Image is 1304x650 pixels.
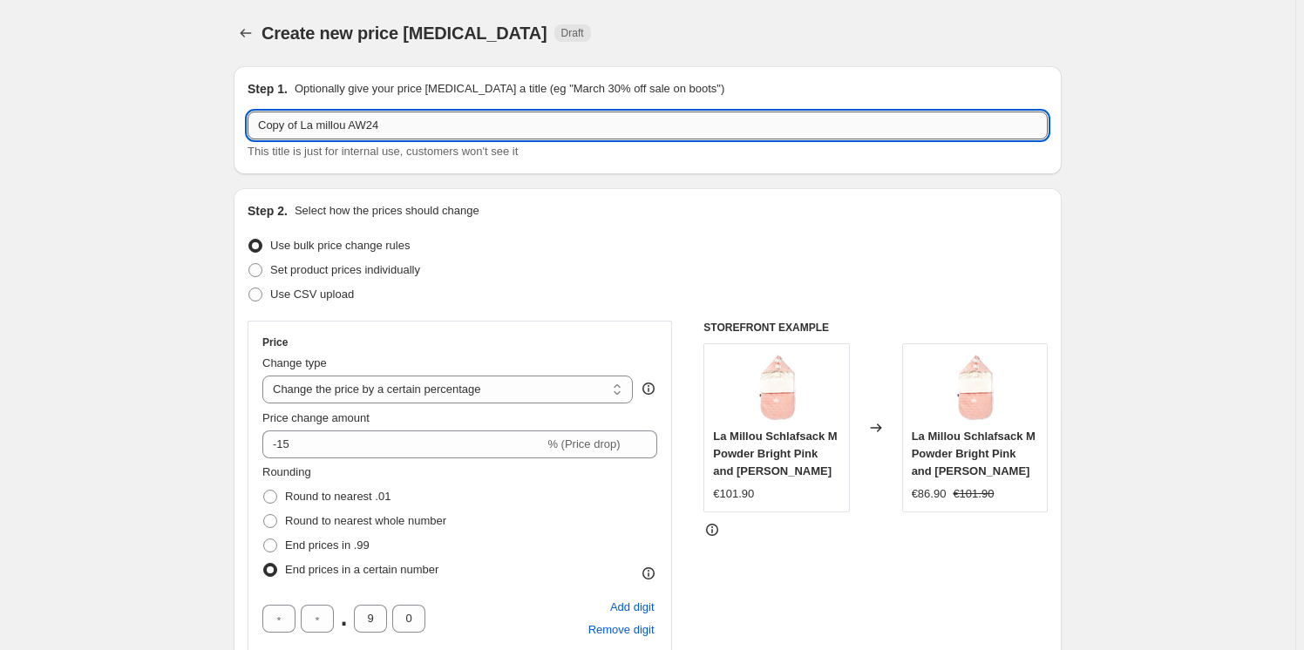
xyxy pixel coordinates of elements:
button: Add placeholder [608,596,657,619]
button: Remove placeholder [586,619,657,641]
span: Use bulk price change rules [270,239,410,252]
p: Select how the prices should change [295,202,479,220]
h3: Price [262,335,288,349]
span: La Millou Schlafsack M Powder Bright Pink and [PERSON_NAME] [912,430,1036,477]
button: Price change jobs [234,21,258,45]
p: Optionally give your price [MEDICAL_DATA] a title (eg "March 30% off sale on boots") [295,80,724,98]
span: Set product prices individually [270,263,420,276]
span: Remove digit [588,621,655,639]
h2: Step 2. [248,202,288,220]
h2: Step 1. [248,80,288,98]
span: Round to nearest whole number [285,514,446,527]
input: ﹡ [301,605,334,633]
span: Use CSV upload [270,288,354,301]
input: ﹡ [392,605,425,633]
span: This title is just for internal use, customers won't see it [248,145,518,158]
span: . [339,605,349,633]
input: -15 [262,430,544,458]
input: ﹡ [354,605,387,633]
span: End prices in a certain number [285,563,438,576]
span: % (Price drop) [547,437,620,450]
span: Price change amount [262,411,370,424]
div: help [640,380,657,397]
input: 30% off holiday sale [248,112,1048,139]
span: Draft [561,26,584,40]
strike: €101.90 [953,485,994,503]
img: 143188_80x.jpg [742,353,812,423]
span: La Millou Schlafsack M Powder Bright Pink and [PERSON_NAME] [713,430,837,477]
span: Rounding [262,465,311,478]
div: €101.90 [713,485,754,503]
span: Create new price [MEDICAL_DATA] [261,24,547,43]
span: Change type [262,356,327,369]
h6: STOREFRONT EXAMPLE [703,321,1048,335]
img: 143188_80x.jpg [940,353,1009,423]
span: End prices in .99 [285,538,370,552]
span: Round to nearest .01 [285,490,391,503]
input: ﹡ [262,605,295,633]
span: Add digit [610,599,655,616]
div: €86.90 [912,485,947,503]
